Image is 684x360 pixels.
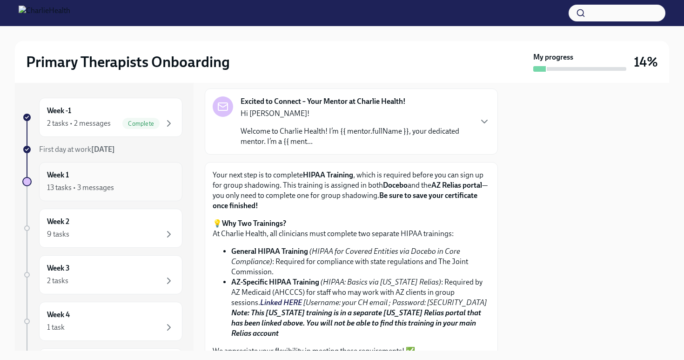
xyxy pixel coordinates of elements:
a: Week 41 task [22,302,182,341]
strong: Excited to Connect – Your Mentor at Charlie Health! [241,96,406,107]
h6: Week -1 [47,106,71,116]
li: : Required by AZ Medicaid (AHCCCS) for staff who may work with AZ clients in group sessions. [231,277,490,339]
h3: 14% [634,54,658,70]
strong: AZ-Specific HIPAA Training [231,278,319,286]
strong: HIPAA Training [303,170,353,179]
a: First day at work[DATE] [22,144,182,155]
a: Linked HERE [260,298,302,307]
p: Your next step is to complete , which is required before you can sign up for group shadowing. Thi... [213,170,490,211]
a: Week -12 tasks • 2 messagesComplete [22,98,182,137]
h6: Week 4 [47,310,70,320]
li: : Required for compliance with state regulations and The Joint Commission. [231,246,490,277]
em: (HIPAA: Basics via [US_STATE] Relias) [321,278,441,286]
p: Welcome to Charlie Health! I’m {{ mentor.fullName }}, your dedicated mentor. I’m a {{ ment... [241,126,471,147]
a: Week 29 tasks [22,209,182,248]
div: 2 tasks [47,276,68,286]
p: Hi [PERSON_NAME]! [241,109,471,119]
h6: Week 3 [47,263,70,273]
strong: My progress [533,52,573,62]
div: 2 tasks • 2 messages [47,118,111,129]
em: (HIPAA for Covered Entities via Docebo in Core Compliance) [231,247,460,266]
span: First day at work [39,145,115,154]
strong: Note: This [US_STATE] training is in a separate [US_STATE] Relias portal that has been linked abo... [231,308,481,338]
strong: General HIPAA Training [231,247,308,256]
p: 💡 At Charlie Health, all clinicians must complete two separate HIPAA trainings: [213,218,490,239]
div: 13 tasks • 3 messages [47,183,114,193]
h2: Primary Therapists Onboarding [26,53,230,71]
h6: Week 2 [47,217,69,227]
img: CharlieHealth [19,6,70,20]
p: We appreciate your flexibility in meeting these requirements! ✅ [213,346,490,356]
h6: Week 1 [47,170,69,180]
div: 9 tasks [47,229,69,239]
strong: Why Two Trainings? [222,219,286,228]
a: Week 32 tasks [22,255,182,294]
strong: AZ Relias portal [431,181,482,190]
a: Week 113 tasks • 3 messages [22,162,182,201]
div: 1 task [47,322,65,333]
span: Complete [122,120,160,127]
strong: [DATE] [91,145,115,154]
em: [Username: your CH email ; Password: [SECURITY_DATA] [303,298,487,307]
strong: Docebo [383,181,408,190]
